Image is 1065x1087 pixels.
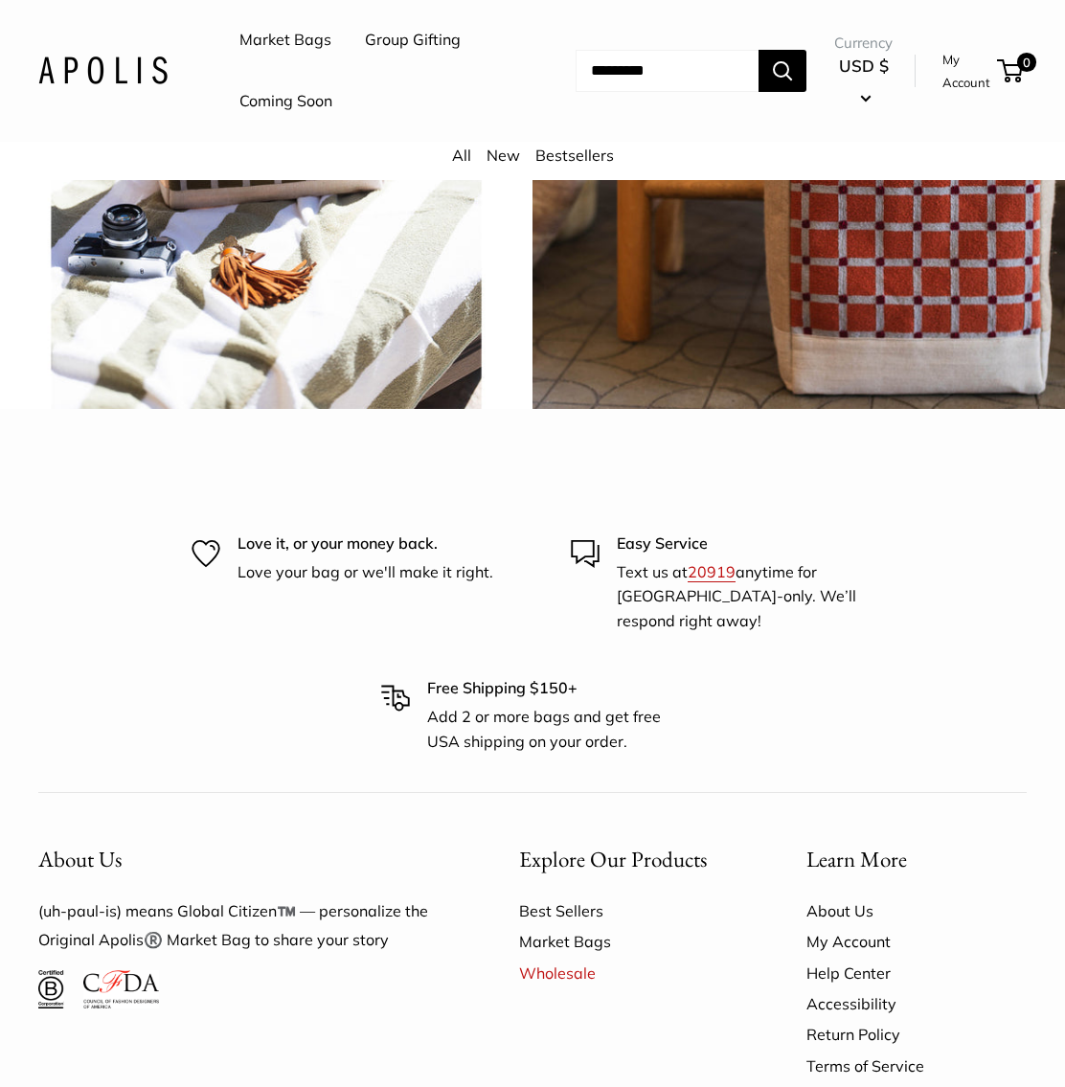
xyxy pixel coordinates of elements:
img: Apolis [38,57,168,84]
a: 0 [999,59,1023,82]
img: Council of Fashion Designers of America Member [83,970,159,1008]
img: Certified B Corporation [38,970,64,1008]
span: 0 [1017,53,1036,72]
a: Help Center [806,958,1027,988]
p: Easy Service [617,532,873,556]
a: 20919 [688,562,736,581]
button: Search [759,50,806,92]
a: Market Bags [239,26,331,55]
a: All [452,146,471,165]
span: Currency [834,30,893,57]
a: Terms of Service [806,1051,1027,1081]
p: Add 2 or more bags and get free USA shipping on your order. [427,705,684,754]
span: Learn More [806,845,907,873]
a: My Account [806,926,1027,957]
button: USD $ [834,51,893,112]
a: New [487,146,520,165]
button: About Us [38,841,452,878]
a: Return Policy [806,1019,1027,1050]
a: Wholesale [519,958,739,988]
p: Love your bag or we'll make it right. [238,560,493,585]
a: My Account [942,48,990,95]
span: About Us [38,845,122,873]
a: Best Sellers [519,895,739,926]
p: Free Shipping $150+ [427,676,684,701]
p: Love it, or your money back. [238,532,493,556]
a: About Us [806,895,1027,926]
span: Explore Our Products [519,845,707,873]
p: Text us at anytime for [GEOGRAPHIC_DATA]-only. We’ll respond right away! [617,560,873,634]
button: Learn More [806,841,1027,878]
p: (uh-paul-is) means Global Citizen™️ — personalize the Original Apolis®️ Market Bag to share your ... [38,897,452,955]
a: Coming Soon [239,87,332,116]
span: USD $ [839,56,889,76]
a: Group Gifting [365,26,461,55]
a: Bestsellers [535,146,614,165]
button: Explore Our Products [519,841,739,878]
input: Search... [576,50,759,92]
a: Market Bags [519,926,739,957]
a: Accessibility [806,988,1027,1019]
